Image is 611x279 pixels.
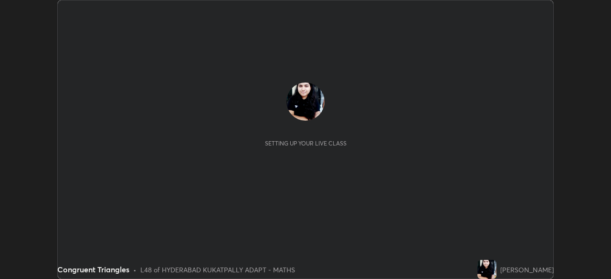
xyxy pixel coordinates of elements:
div: [PERSON_NAME] [500,265,554,275]
div: Congruent Triangles [57,264,129,275]
img: 20db9d67ee844b55997d8ca4957995ac.jpg [477,260,496,279]
div: L48 of HYDERABAD KUKATPALLY ADAPT - MATHS [140,265,295,275]
img: 20db9d67ee844b55997d8ca4957995ac.jpg [286,83,325,121]
div: • [133,265,137,275]
div: Setting up your live class [265,140,347,147]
